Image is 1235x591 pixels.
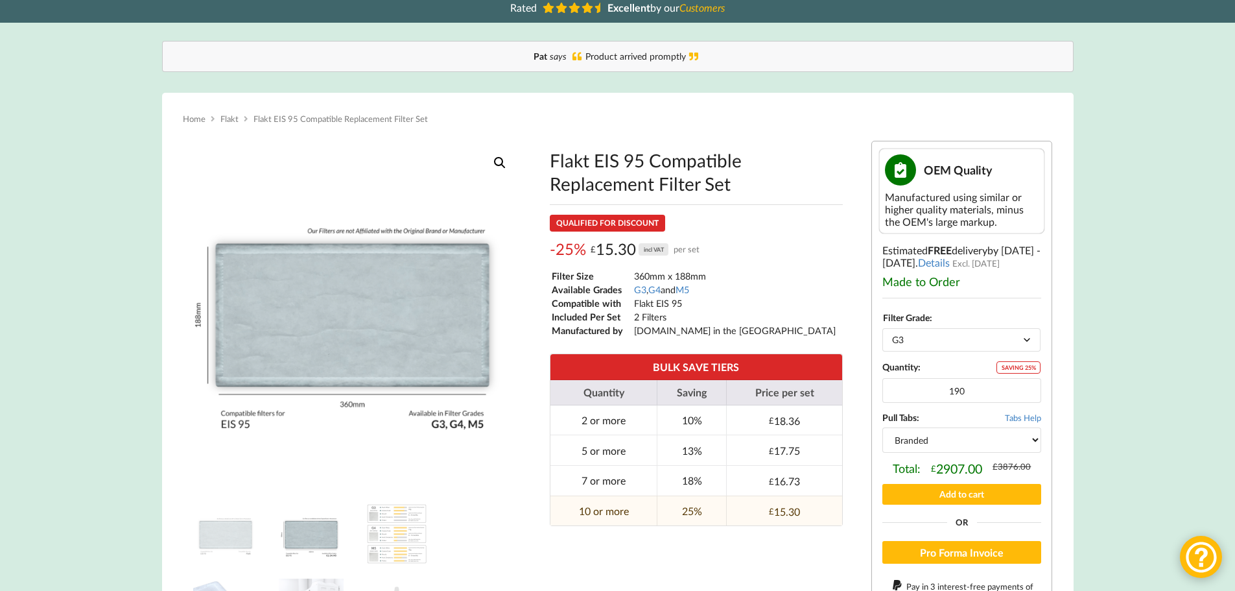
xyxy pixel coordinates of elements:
[679,1,725,14] i: Customers
[674,239,700,259] span: per set
[769,415,800,427] div: 18.36
[893,461,921,476] span: Total:
[769,415,774,426] span: £
[676,284,689,295] a: M5
[882,244,1041,269] span: by [DATE] - [DATE]
[551,311,632,323] td: Included Per Set
[193,501,258,566] img: Flakt EIS 95 Filter Replacement Set from MVHR.shop
[488,151,512,175] a: View full-screen image gallery
[952,258,1000,269] span: Excl. [DATE]
[882,274,1041,289] div: Made to Order
[657,496,726,526] td: 25%
[551,270,632,282] td: Filter Size
[931,463,936,474] span: £
[550,354,842,380] th: BULK SAVE TIERS
[657,465,726,496] td: 18%
[769,506,774,516] span: £
[993,461,1031,472] div: 3876.00
[769,444,800,457] div: 17.75
[993,461,998,472] span: £
[551,324,632,337] td: Manufactured by
[769,505,800,518] div: 15.30
[607,1,725,14] span: by our
[633,283,836,296] td: , and
[726,380,842,405] th: Price per set
[885,191,1039,228] div: Manufactured using similar or higher quality materials, minus the OEM's large markup.
[279,501,344,566] img: Dimensions and Filter Grades of Flakt EIS 95 Filter Replacement Set from MVHR.shop
[924,163,993,177] span: OEM Quality
[883,312,930,323] label: Filter Grade
[550,149,843,195] h1: Flakt EIS 95 Compatible Replacement Filter Set
[220,114,239,124] a: Flakt
[550,465,657,496] td: 7 or more
[931,461,982,476] div: 2907.00
[253,114,428,124] span: Flakt EIS 95 Compatible Replacement Filter Set
[633,324,836,337] td: [DOMAIN_NAME] in the [GEOGRAPHIC_DATA]
[1005,413,1041,423] span: Tabs Help
[364,501,429,566] img: A Table showing a comparison between G3, G4 and M5 for MVHR Filters and their efficiency at captu...
[882,518,1041,527] div: Or
[550,435,657,465] td: 5 or more
[996,361,1041,374] div: SAVING 25%
[510,1,537,14] span: Rated
[551,283,632,296] td: Available Grades
[882,378,1041,403] input: Product quantity
[769,476,774,487] span: £
[882,484,1041,504] button: Add to cart
[928,244,952,256] b: FREE
[183,114,206,124] a: Home
[551,297,632,309] td: Compatible with
[550,51,567,62] i: says
[550,239,586,259] span: -25%
[639,243,668,256] div: incl VAT
[591,239,700,259] div: 15.30
[769,446,774,456] span: £
[591,239,596,259] span: £
[648,284,661,295] a: G4
[882,541,1041,564] button: Pro Forma Invoice
[633,270,836,282] td: 360mm x 188mm
[550,405,657,435] td: 2 or more
[769,475,800,487] div: 16.73
[633,311,836,323] td: 2 Filters
[550,496,657,526] td: 10 or more
[657,435,726,465] td: 13%
[634,284,646,295] a: G3
[607,1,650,14] b: Excellent
[550,380,657,405] th: Quantity
[882,412,919,423] b: Pull Tabs:
[534,51,547,62] b: Pat
[657,405,726,435] td: 10%
[176,50,1060,63] div: Product arrived promptly
[918,256,950,269] a: Details
[550,215,665,232] div: QUALIFIED FOR DISCOUNT
[633,297,836,309] td: Flakt EIS 95
[657,380,726,405] th: Saving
